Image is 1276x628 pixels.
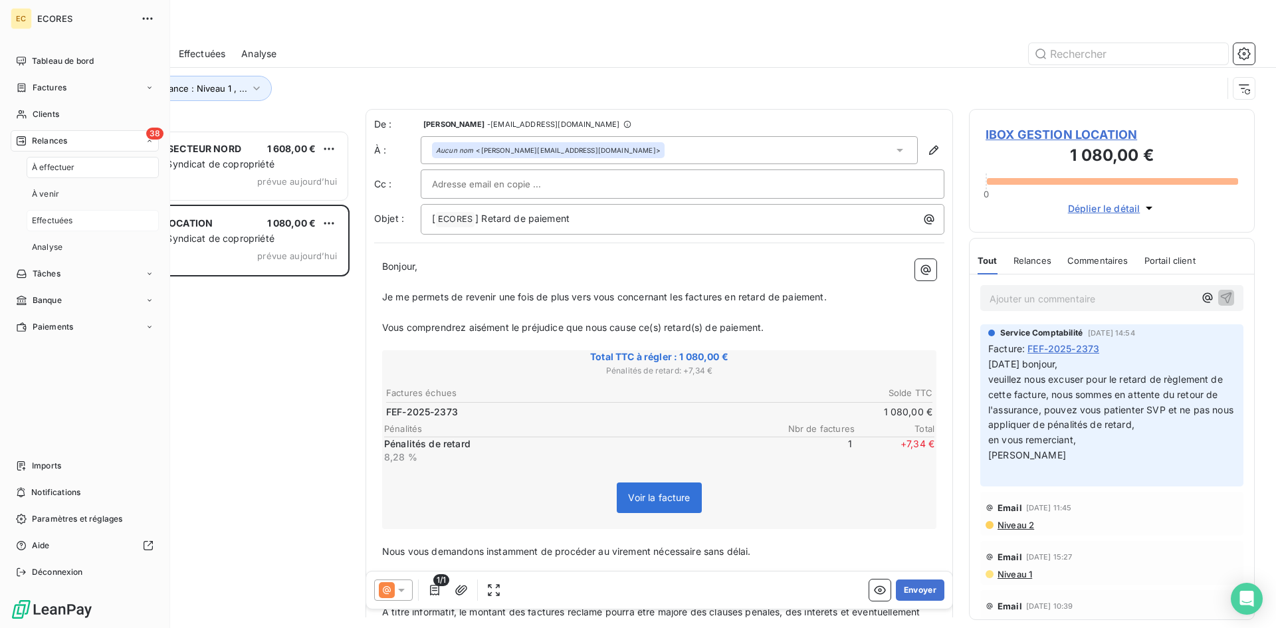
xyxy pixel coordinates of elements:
[33,108,59,120] span: Clients
[433,574,449,586] span: 1/1
[32,566,83,578] span: Déconnexion
[855,423,934,434] span: Total
[1029,43,1228,64] input: Rechercher
[432,213,435,224] span: [
[1026,504,1072,512] span: [DATE] 11:45
[1231,583,1263,615] div: Open Intercom Messenger
[33,294,62,306] span: Banque
[855,437,934,464] span: + 7,34 €
[775,423,855,434] span: Nbr de factures
[1000,327,1083,339] span: Service Comptabilité
[436,212,475,227] span: ECORES
[32,513,122,525] span: Paramètres et réglages
[1144,255,1196,266] span: Portail client
[114,83,247,94] span: Niveau de relance : Niveau 1 , ...
[33,321,73,333] span: Paiements
[1088,329,1135,337] span: [DATE] 14:54
[384,350,934,364] span: Total TTC à régler : 1 080,00 €
[475,213,570,224] span: ] Retard de paiement
[31,486,80,498] span: Notifications
[1013,255,1051,266] span: Relances
[374,213,404,224] span: Objet :
[660,405,933,419] td: 1 080,00 €
[384,365,934,377] span: Pénalités de retard : + 7,34 €
[382,546,751,557] span: Nous vous demandons instamment de procéder au virement nécessaire sans délai.
[374,118,421,131] span: De :
[374,144,421,157] label: À :
[988,358,1057,369] span: [DATE] bonjour,
[1026,602,1073,610] span: [DATE] 10:39
[32,55,94,67] span: Tableau de bord
[267,143,316,154] span: 1 608,00 €
[1064,201,1160,216] button: Déplier le détail
[1068,201,1140,215] span: Déplier le détail
[772,437,852,464] span: 1
[179,47,226,60] span: Effectuées
[436,146,661,155] div: <[PERSON_NAME][EMAIL_ADDRESS][DOMAIN_NAME]>
[986,144,1238,170] h3: 1 080,00 €
[37,13,133,24] span: ECORES
[660,386,933,400] th: Solde TTC
[257,176,337,187] span: prévue aujourd’hui
[382,291,827,302] span: Je me permets de revenir une fois de plus vers vous concernant les factures en retard de paiement.
[95,233,274,244] span: Plan de relance Syndicat de copropriété
[996,569,1032,579] span: Niveau 1
[32,135,67,147] span: Relances
[988,434,1076,445] span: en vous remerciant,
[374,177,421,191] label: Cc :
[986,126,1238,144] span: IBOX GESTION LOCATION
[978,255,998,266] span: Tout
[94,76,272,101] button: Niveau de relance : Niveau 1 , ...
[988,449,1066,461] span: [PERSON_NAME]
[33,82,66,94] span: Factures
[32,241,62,253] span: Analyse
[384,451,770,464] p: 8,28 %
[11,599,93,620] img: Logo LeanPay
[423,120,484,128] span: [PERSON_NAME]
[996,520,1034,530] span: Niveau 2
[432,174,575,194] input: Adresse email en copie ...
[1026,553,1073,561] span: [DATE] 15:27
[241,47,276,60] span: Analyse
[64,130,350,628] div: grid
[257,251,337,261] span: prévue aujourd’hui
[33,268,60,280] span: Tâches
[988,373,1236,431] span: veuillez nous excuser pour le retard de règlement de cette facture, nous sommes en attente du ret...
[896,579,944,601] button: Envoyer
[11,535,159,556] a: Aide
[628,492,690,503] span: Voir la facture
[384,437,770,451] p: Pénalités de retard
[32,215,73,227] span: Effectuées
[385,386,659,400] th: Factures échues
[32,188,59,200] span: À venir
[32,540,50,552] span: Aide
[998,502,1022,513] span: Email
[1067,255,1128,266] span: Commentaires
[988,342,1025,356] span: Facture :
[386,405,458,419] span: FEF-2025-2373
[998,552,1022,562] span: Email
[384,423,775,434] span: Pénalités
[382,261,417,272] span: Bonjour,
[436,146,473,155] em: Aucun nom
[382,322,764,333] span: Vous comprendrez aisément le préjudice que nous cause ce(s) retard(s) de paiement.
[984,189,989,199] span: 0
[267,217,316,229] span: 1 080,00 €
[95,158,274,169] span: Plan de relance Syndicat de copropriété
[32,460,61,472] span: Imports
[32,161,75,173] span: À effectuer
[487,120,619,128] span: - [EMAIL_ADDRESS][DOMAIN_NAME]
[146,128,163,140] span: 38
[1027,342,1099,356] span: FEF-2025-2373
[998,601,1022,611] span: Email
[11,8,32,29] div: EC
